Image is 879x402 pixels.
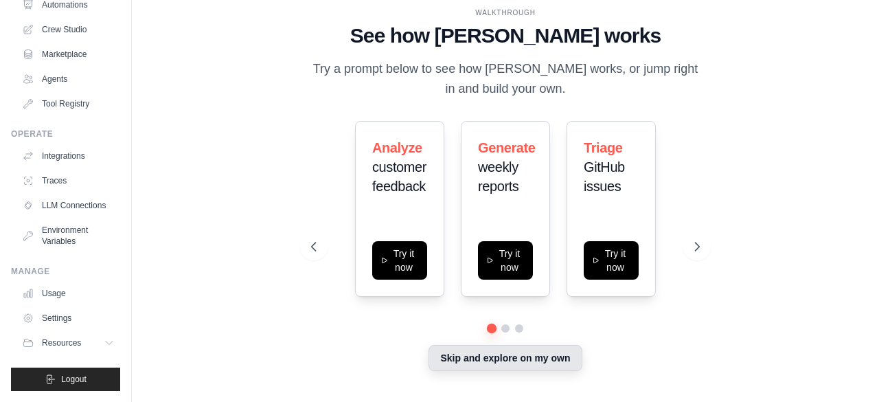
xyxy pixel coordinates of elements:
[372,140,422,155] span: Analyze
[584,140,623,155] span: Triage
[478,241,533,280] button: Try it now
[311,8,700,18] div: WALKTHROUGH
[311,23,700,48] h1: See how [PERSON_NAME] works
[16,43,120,65] a: Marketplace
[61,374,87,385] span: Logout
[478,140,536,155] span: Generate
[16,145,120,167] a: Integrations
[478,159,518,194] span: weekly reports
[16,170,120,192] a: Traces
[16,332,120,354] button: Resources
[311,59,700,100] p: Try a prompt below to see how [PERSON_NAME] works, or jump right in and build your own.
[11,368,120,391] button: Logout
[11,266,120,277] div: Manage
[16,68,120,90] a: Agents
[372,241,427,280] button: Try it now
[16,282,120,304] a: Usage
[16,307,120,329] a: Settings
[372,159,426,194] span: customer feedback
[584,159,625,194] span: GitHub issues
[429,345,582,371] button: Skip and explore on my own
[584,241,639,280] button: Try it now
[810,336,879,402] iframe: Chat Widget
[11,129,120,139] div: Operate
[16,194,120,216] a: LLM Connections
[42,337,81,348] span: Resources
[16,219,120,252] a: Environment Variables
[16,19,120,41] a: Crew Studio
[16,93,120,115] a: Tool Registry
